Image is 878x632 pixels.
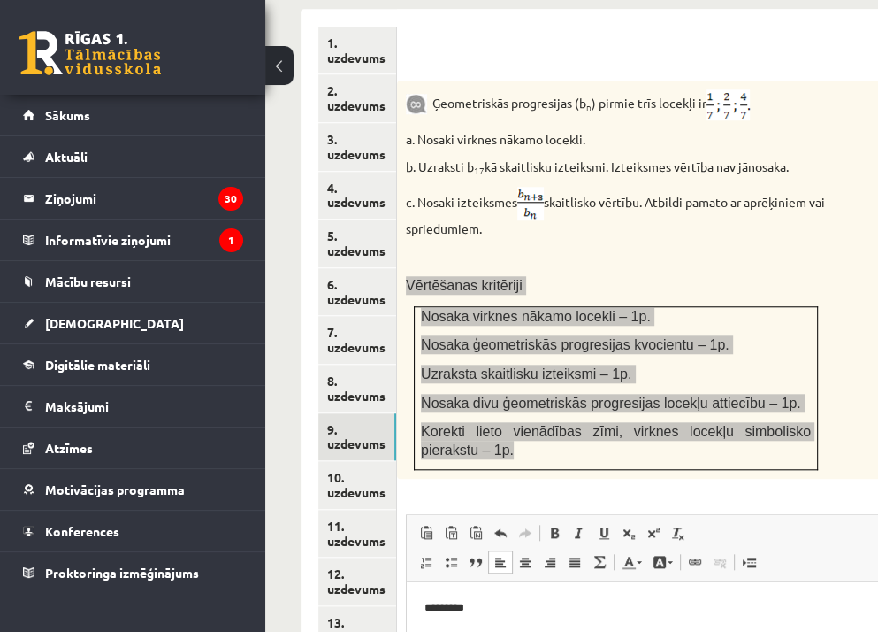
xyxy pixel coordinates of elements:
a: Treknraksts (vadīšanas taustiņš+B) [542,521,567,544]
a: Bloka citāts [463,551,488,574]
a: Izlīdzināt pa labi [538,551,562,574]
a: Centrēti [513,551,538,574]
a: Mācību resursi [23,261,243,302]
p: c. Nosaki izteiksmes skaitlisko vērtību. Atbildi pamato ar aprēķiniem vai spriedumiem. [406,187,826,238]
sub: n [586,100,592,113]
a: Digitālie materiāli [23,344,243,385]
span: Motivācijas programma [45,482,185,497]
a: Maksājumi [23,386,243,427]
a: 4. uzdevums [318,172,396,220]
body: Bagātinātā teksta redaktors, wiswyg-editor-user-answer-47434000970280 [18,18,489,36]
span: Sākums [45,107,90,123]
sub: 17 [474,164,485,177]
span: Aktuāli [45,149,88,165]
img: 9k= [406,94,427,114]
a: Atcelt (vadīšanas taustiņš+Z) [488,521,513,544]
p: b. Uzraksti b kā skaitlisku izteiksmi. Izteiksmes vērtība nav jānosaka. [406,158,826,176]
span: Proktoringa izmēģinājums [45,565,199,581]
span: Nosaka divu ģeometriskās progresijas locekļu attiecību – 1p. [421,396,801,411]
a: Proktoringa izmēģinājums [23,552,243,593]
a: Motivācijas programma [23,469,243,510]
a: Ievietot lapas pārtraukumu drukai [737,551,761,574]
img: Balts.png [415,51,421,58]
span: Mācību resursi [45,274,131,289]
a: Aktuāli [23,136,243,177]
span: Nosaka ģeometriskās progresijas kvocientu – 1p. [421,337,729,352]
span: Konferences [45,523,119,539]
a: Ievietot/noņemt numurētu sarakstu [414,551,439,574]
a: Apakšraksts [616,521,641,544]
span: Korekti lieto vienādības zīmi, virknes locekļu simbolisko pierakstu – 1p. [421,424,811,458]
i: 1 [219,228,243,252]
p: a. Nosaki virknes nākamo locekli. [406,131,826,149]
a: Rīgas 1. Tālmācības vidusskola [19,31,161,75]
a: 7. uzdevums [318,316,396,364]
span: [DEMOGRAPHIC_DATA] [45,315,184,331]
a: Atzīmes [23,428,243,468]
a: Slīpraksts (vadīšanas taustiņš+I) [567,521,592,544]
a: 10. uzdevums [318,461,396,509]
a: Saite (vadīšanas taustiņš+K) [683,551,707,574]
a: Pasvītrojums (vadīšanas taustiņš+U) [592,521,616,544]
a: Atsaistīt [707,551,732,574]
a: Konferences [23,511,243,551]
a: Ievietot no Worda [463,521,488,544]
a: Ievietot kā vienkāršu tekstu (vadīšanas taustiņš+pārslēgšanas taustiņš+V) [439,521,463,544]
a: 9. uzdevums [318,413,396,461]
p: Ģeometriskās progresijas (b ) pirmie trīs locekļi ir [406,89,826,120]
a: 8. uzdevums [318,365,396,412]
a: Noņemt stilus [666,521,691,544]
a: 6. uzdevums [318,268,396,316]
a: Informatīvie ziņojumi1 [23,220,243,260]
img: t9eBywau4UUUGXiCpj5smRKZOLHgqj2G7P8PMJayZXGyyEY2coeYStmfnZzRWdgwq9JlYTfKRAws9JjTkJCNbJwcVPvI4x0kz... [706,89,750,120]
a: Augšraksts [641,521,666,544]
a: 2. uzdevums [318,74,396,122]
a: 12. uzdevums [318,558,396,605]
span: Uzraksta skaitlisku izteiksmi – 1p. [421,366,631,382]
a: Izlīdzināt pa kreisi [488,551,513,574]
legend: Informatīvie ziņojumi [45,220,243,260]
a: 5. uzdevums [318,220,396,267]
legend: Maksājumi [45,386,243,427]
img: kUM6yIsdqbtt9+IAvxfPh4SdIUFeHCQd5sX7dJlvXlmhWtaPO6cAAAAASUVORK5CYII= [517,187,544,220]
span: Vērtēšanas kritēriji [406,278,523,293]
a: Izlīdzināt malas [562,551,587,574]
span: Nosaka virknes nākamo locekli – 1p. [421,309,651,324]
a: 1. uzdevums [318,27,396,74]
a: Teksta krāsa [616,551,647,574]
span: Digitālie materiāli [45,357,150,373]
a: Sākums [23,95,243,135]
a: Ielīmēt (vadīšanas taustiņš+V) [414,521,439,544]
a: Ievietot/noņemt sarakstu ar aizzīmēm [439,551,463,574]
a: 11. uzdevums [318,510,396,558]
a: [DEMOGRAPHIC_DATA] [23,303,243,343]
span: Atzīmes [45,440,93,456]
i: 30 [218,187,243,211]
a: 3. uzdevums [318,123,396,171]
a: Ziņojumi30 [23,178,243,219]
legend: Ziņojumi [45,178,243,219]
a: Atkārtot (vadīšanas taustiņš+Y) [513,521,538,544]
a: Math [587,551,612,574]
a: Fona krāsa [647,551,678,574]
